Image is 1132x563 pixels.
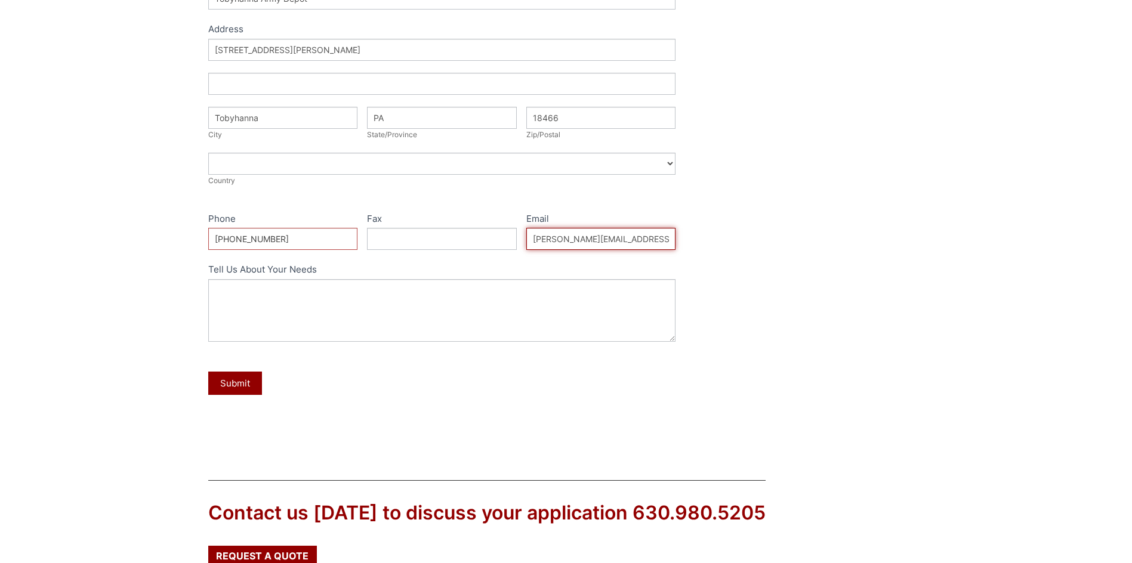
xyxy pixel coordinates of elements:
[526,211,676,228] label: Email
[208,262,676,279] label: Tell Us About Your Needs
[216,551,309,561] span: Request a Quote
[367,211,517,228] label: Fax
[208,211,358,228] label: Phone
[208,500,766,527] div: Contact us [DATE] to discuss your application 630.980.5205
[208,21,676,39] div: Address
[208,175,676,187] div: Country
[208,129,358,141] div: City
[367,129,517,141] div: State/Province
[208,372,262,395] button: Submit
[526,129,676,141] div: Zip/Postal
